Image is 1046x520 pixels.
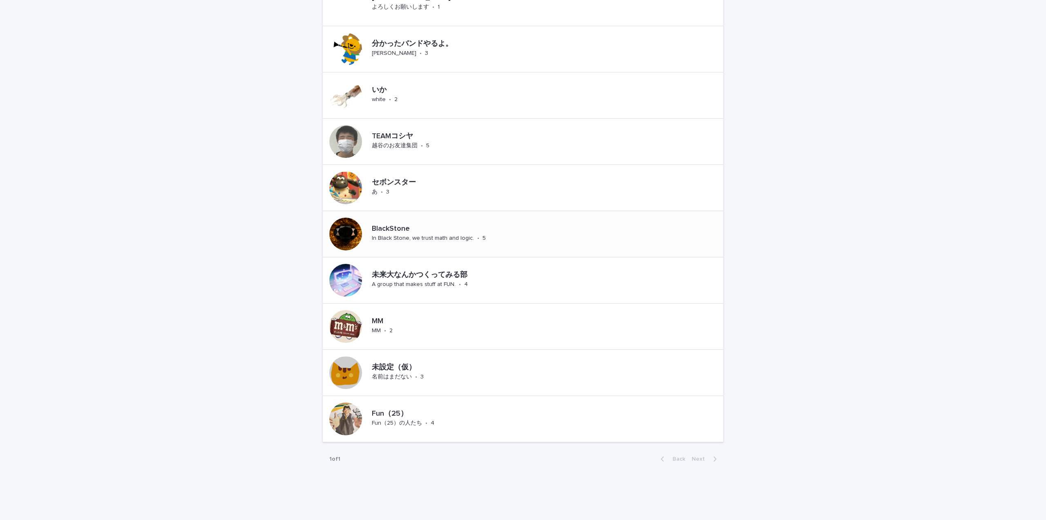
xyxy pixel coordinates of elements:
[464,281,468,288] p: 4
[459,281,461,288] p: •
[438,4,440,11] p: 1
[372,50,416,57] p: [PERSON_NAME]
[372,281,456,288] p: A group that makes stuff at FUN.
[323,449,347,469] p: 1 of 1
[420,50,422,57] p: •
[372,86,412,95] p: いか
[323,211,723,257] a: BlackStoneIn Black Stone, we trust math and logic.•5
[384,327,386,334] p: •
[372,271,563,280] p: 未来大なんかつくってみる部
[654,455,688,463] button: Back
[431,420,434,427] p: 4
[372,327,381,334] p: MM
[372,374,412,380] p: 名前はまだない
[372,4,429,11] p: よろしくお願いします
[323,396,723,442] a: Fun（25）Fun（25）の人たち•4
[477,235,479,242] p: •
[323,26,723,72] a: 分かったバンドやるよ。[PERSON_NAME]•3
[688,455,723,463] button: Next
[426,142,429,149] p: 5
[323,257,723,304] a: 未来大なんかつくってみる部A group that makes stuff at FUN.•4
[372,225,524,234] p: BlackStone
[372,132,471,141] p: TEAMコシヤ
[389,327,393,334] p: 2
[381,189,383,196] p: •
[386,189,389,196] p: 3
[432,4,434,11] p: •
[425,50,428,57] p: 3
[323,119,723,165] a: TEAMコシヤ越谷のお友達集団•5
[323,165,723,211] a: セボンスターあ•3
[372,178,434,187] p: セボンスター
[415,374,417,380] p: •
[692,456,710,462] span: Next
[323,72,723,119] a: いかwhite•2
[394,96,398,103] p: 2
[372,317,404,326] p: MM
[323,304,723,350] a: MMMM•2
[372,142,418,149] p: 越谷のお友達集団
[372,96,386,103] p: white
[372,420,422,427] p: Fun（25）の人たち
[483,235,486,242] p: 5
[425,420,427,427] p: •
[372,235,474,242] p: In Black Stone, we trust math and logic.
[372,40,509,49] p: 分かったバンドやるよ。
[421,142,423,149] p: •
[372,363,468,372] p: 未設定（仮）
[372,410,470,419] p: Fun（25）
[372,189,378,196] p: あ
[420,374,424,380] p: 3
[668,456,685,462] span: Back
[323,350,723,396] a: 未設定（仮）名前はまだない•3
[389,96,391,103] p: •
